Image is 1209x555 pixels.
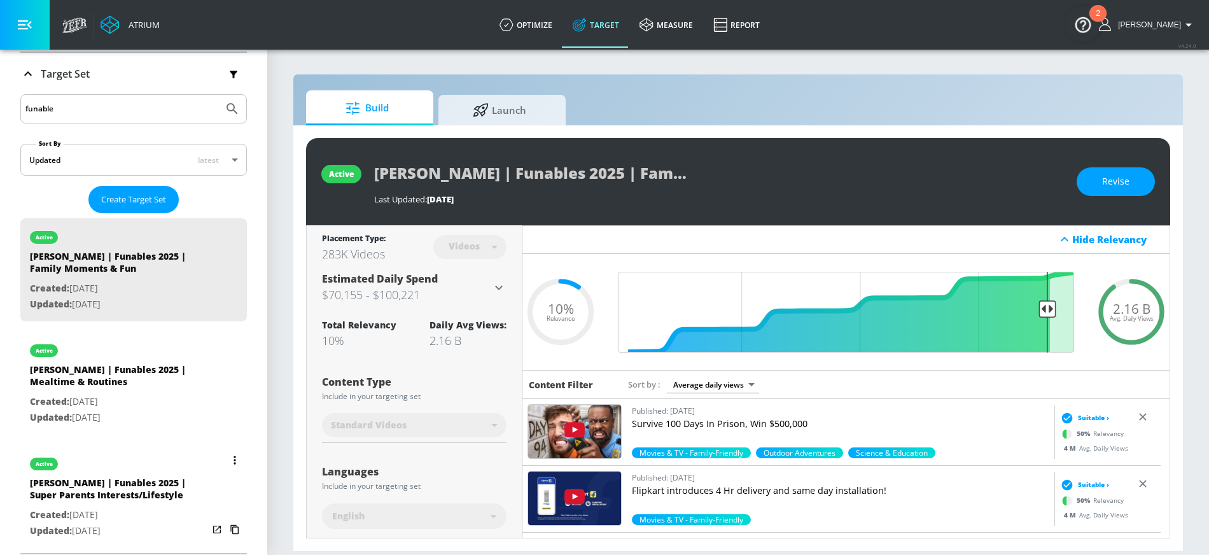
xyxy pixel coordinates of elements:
[30,395,69,407] span: Created:
[322,272,507,304] div: Estimated Daily Spend$70,155 - $100,221
[20,53,247,95] div: Target Set
[36,348,53,354] div: active
[329,169,354,179] div: active
[101,192,166,207] span: Create Target Set
[30,297,208,313] p: [DATE]
[41,67,90,81] p: Target Set
[547,316,575,322] span: Relevance
[1099,17,1196,32] button: [PERSON_NAME]
[20,332,247,435] div: active[PERSON_NAME] | Funables 2025 | Mealtime & RoutinesCreated:[DATE]Updated:[DATE]
[629,2,703,48] a: measure
[1058,443,1128,453] div: Avg. Daily Views
[1113,20,1181,29] span: login as: lindsay.benharris@zefr.com
[1178,42,1196,49] span: v 4.24.0
[1077,496,1093,505] span: 50 %
[30,394,208,410] p: [DATE]
[88,186,179,213] button: Create Target Set
[756,447,843,458] div: 30.5%
[1058,424,1124,443] div: Relevancy
[1078,413,1109,423] span: Suitable ›
[1102,174,1129,190] span: Revise
[528,472,621,525] img: FlI-DUYnBdw
[632,404,1049,447] a: Published: [DATE]Survive 100 Days In Prison, Win $500,000
[331,419,407,432] span: Standard Videos
[29,155,60,165] div: Updated
[20,218,247,321] div: active[PERSON_NAME] | Funables 2025 | Family Moments & FunCreated:[DATE]Updated:[DATE]
[208,521,226,538] button: Open in new window
[30,298,72,310] span: Updated:
[25,101,218,117] input: Search by name or Id
[30,523,208,539] p: [DATE]
[322,393,507,400] div: Include in your targeting set
[30,509,69,521] span: Created:
[1113,302,1150,316] span: 2.16 B
[1065,6,1101,42] button: Open Resource Center, 2 new notifications
[322,286,491,304] h3: $70,155 - $100,221
[632,418,1049,430] p: Survive 100 Days In Prison, Win $500,000
[226,521,244,538] button: Copy Targeting Set Link
[427,193,454,205] span: [DATE]
[489,2,563,48] a: optimize
[319,93,416,123] span: Build
[30,507,208,523] p: [DATE]
[632,471,1049,484] p: Published: [DATE]
[632,447,751,458] div: 50.0%
[611,272,1080,353] input: Final Threshold
[529,379,593,391] h6: Content Filter
[632,404,1049,418] p: Published: [DATE]
[548,302,574,316] span: 10%
[632,471,1049,514] a: Published: [DATE]Flipkart introduces 4 Hr delivery and same day installation!
[374,193,1064,205] div: Last Updated:
[1058,478,1109,491] div: Suitable ›
[36,461,53,467] div: active
[30,281,208,297] p: [DATE]
[322,319,396,331] div: Total Relevancy
[1077,167,1155,196] button: Revise
[322,377,507,387] div: Content Type
[30,363,208,394] div: [PERSON_NAME] | Funables 2025 | Mealtime & Routines
[218,95,246,123] button: Submit Search
[322,233,386,246] div: Placement Type:
[1064,443,1079,452] span: 4 M
[1058,510,1128,519] div: Avg. Daily Views
[632,514,751,525] div: 50.0%
[30,282,69,294] span: Created:
[36,139,64,148] label: Sort By
[848,447,935,458] span: Science & Education
[632,484,1049,497] p: Flipkart introduces 4 Hr delivery and same day installation!
[322,272,438,286] span: Estimated Daily Spend
[632,447,751,458] span: Movies & TV - Family-Friendly
[322,333,396,348] div: 10%
[756,447,843,458] span: Outdoor Adventures
[30,524,72,537] span: Updated:
[848,447,935,458] div: 30.5%
[1058,491,1124,510] div: Relevancy
[442,241,486,251] div: Videos
[30,477,208,507] div: [PERSON_NAME] | Funables 2025 | Super Parents Interests/Lifestyle
[322,503,507,529] div: English
[20,94,247,553] div: Target Set
[36,234,53,241] div: active
[1077,429,1093,439] span: 50 %
[1096,13,1100,30] div: 2
[20,445,247,548] div: active[PERSON_NAME] | Funables 2025 | Super Parents Interests/LifestyleCreated:[DATE]Updated:[DATE]
[703,2,770,48] a: Report
[322,482,507,490] div: Include in your targeting set
[332,510,365,523] span: English
[430,319,507,331] div: Daily Avg Views:
[20,213,247,553] nav: list of Target Set
[30,250,208,281] div: [PERSON_NAME] | Funables 2025 | Family Moments & Fun
[528,405,621,458] img: TDv56whosPQ
[198,155,219,165] span: latest
[667,376,759,393] div: Average daily views
[322,246,386,262] div: 283K Videos
[322,467,507,477] div: Languages
[1058,411,1109,424] div: Suitable ›
[1064,510,1079,519] span: 4 M
[430,333,507,348] div: 2.16 B
[123,19,160,31] div: Atrium
[628,379,660,390] span: Sort by
[522,225,1170,254] div: Hide Relevancy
